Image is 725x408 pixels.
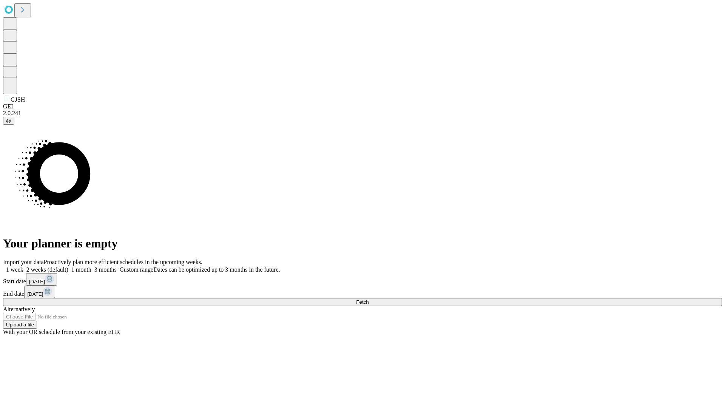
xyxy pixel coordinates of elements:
span: Proactively plan more efficient schedules in the upcoming weeks. [44,259,202,265]
span: 1 week [6,266,23,273]
span: 3 months [94,266,117,273]
div: 2.0.241 [3,110,722,117]
div: End date [3,286,722,298]
div: Start date [3,273,722,286]
span: 1 month [71,266,91,273]
button: @ [3,117,14,125]
span: Custom range [120,266,153,273]
div: GEI [3,103,722,110]
button: [DATE] [24,286,55,298]
span: Fetch [356,299,369,305]
span: 2 weeks (default) [26,266,68,273]
span: [DATE] [29,279,45,284]
span: [DATE] [27,291,43,297]
span: Alternatively [3,306,35,312]
button: Upload a file [3,321,37,329]
span: @ [6,118,11,124]
span: Import your data [3,259,44,265]
span: Dates can be optimized up to 3 months in the future. [153,266,280,273]
button: [DATE] [26,273,57,286]
button: Fetch [3,298,722,306]
span: GJSH [11,96,25,103]
h1: Your planner is empty [3,236,722,250]
span: With your OR schedule from your existing EHR [3,329,120,335]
